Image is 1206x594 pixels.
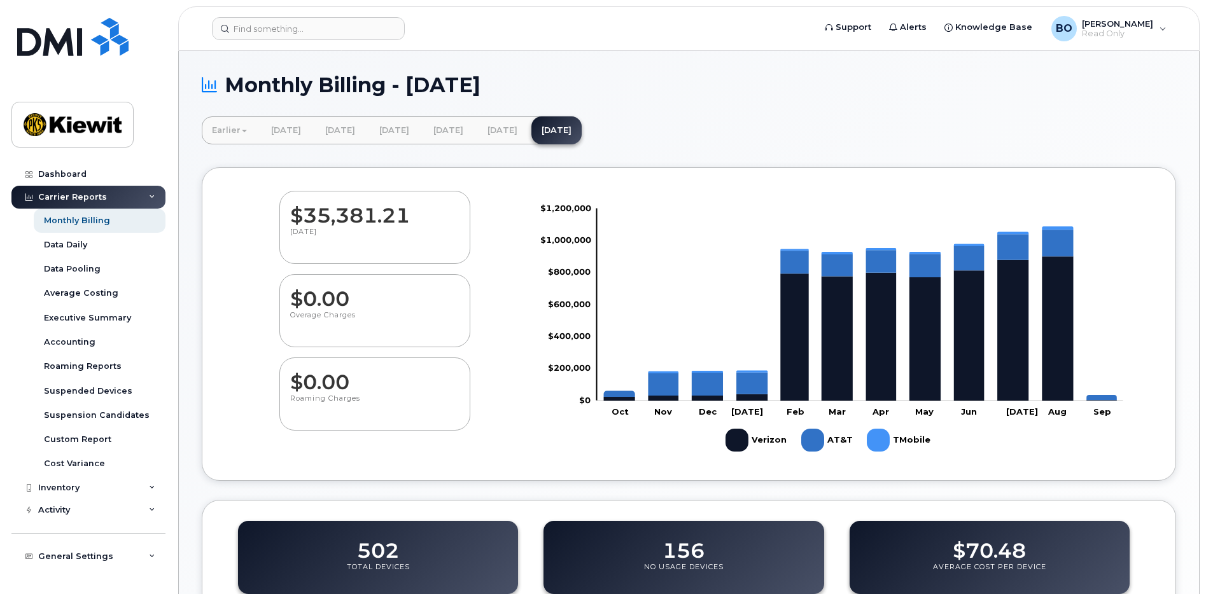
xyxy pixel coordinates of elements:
tspan: $1,000,000 [540,235,591,245]
a: Earlier [202,116,257,144]
tspan: Apr [873,406,890,417]
tspan: Sep [1093,406,1111,417]
dd: 156 [663,527,705,562]
a: [DATE] [477,116,528,144]
a: [DATE] [423,116,473,144]
p: [DATE] [290,227,459,250]
g: Verizon [726,424,789,457]
p: Overage Charges [290,310,459,333]
tspan: $400,000 [548,331,591,341]
h1: Monthly Billing - [DATE] [202,74,1176,96]
dd: $0.00 [290,358,459,394]
a: [DATE] [315,116,365,144]
tspan: $1,200,000 [540,203,591,213]
dd: $0.00 [290,275,459,310]
tspan: Dec [699,406,717,417]
tspan: Mar [829,406,846,417]
a: [DATE] [369,116,419,144]
g: Legend [726,424,932,457]
tspan: Nov [655,406,673,417]
a: [DATE] [261,116,311,144]
tspan: $0 [579,395,591,405]
tspan: Aug [1048,406,1067,417]
a: [DATE] [531,116,582,144]
tspan: $600,000 [548,299,591,309]
p: Total Devices [347,562,410,585]
g: AT&T [801,424,854,457]
tspan: $800,000 [548,267,591,277]
p: Roaming Charges [290,394,459,417]
tspan: Feb [787,406,804,417]
tspan: [DATE] [731,406,763,417]
dd: $35,381.21 [290,191,459,227]
tspan: [DATE] [1007,406,1039,417]
tspan: $200,000 [548,363,591,373]
p: Average Cost Per Device [933,562,1046,585]
tspan: Jun [961,406,977,417]
p: No Usage Devices [644,562,724,585]
g: Chart [540,203,1123,457]
tspan: May [916,406,934,417]
dd: 502 [357,527,399,562]
g: TMobile [604,226,1117,395]
dd: $70.48 [953,527,1026,562]
g: TMobile [867,424,932,457]
tspan: Oct [612,406,629,417]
